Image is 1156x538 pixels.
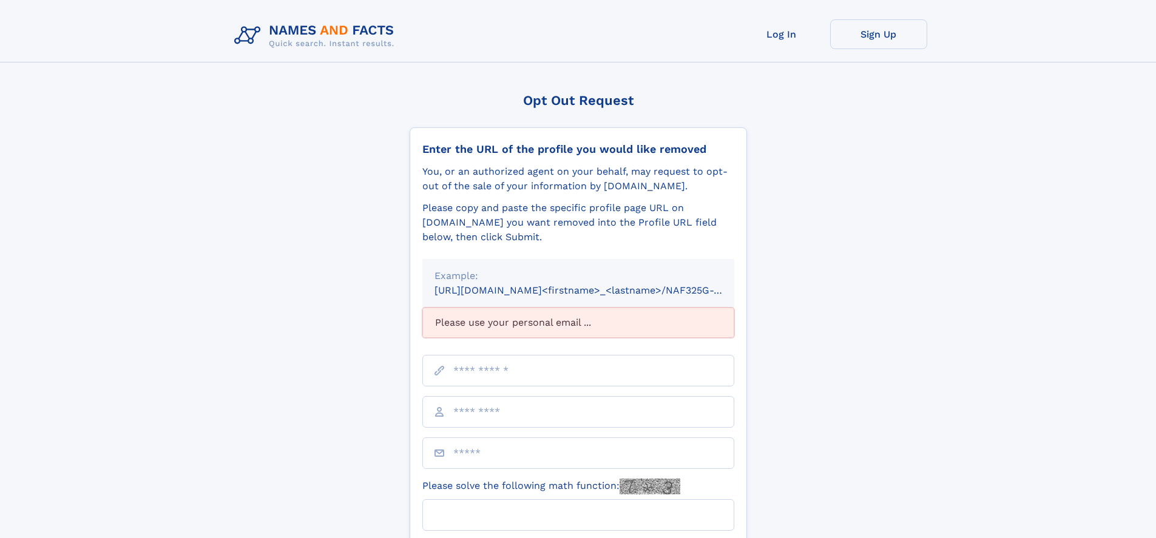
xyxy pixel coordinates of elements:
div: Please copy and paste the specific profile page URL on [DOMAIN_NAME] you want removed into the Pr... [422,201,734,244]
div: You, or an authorized agent on your behalf, may request to opt-out of the sale of your informatio... [422,164,734,193]
div: Please use your personal email ... [422,308,734,338]
a: Sign Up [830,19,927,49]
small: [URL][DOMAIN_NAME]<firstname>_<lastname>/NAF325G-xxxxxxxx [434,284,757,296]
div: Opt Out Request [410,93,747,108]
div: Example: [434,269,722,283]
label: Please solve the following math function: [422,479,680,494]
div: Enter the URL of the profile you would like removed [422,143,734,156]
a: Log In [733,19,830,49]
img: Logo Names and Facts [229,19,404,52]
